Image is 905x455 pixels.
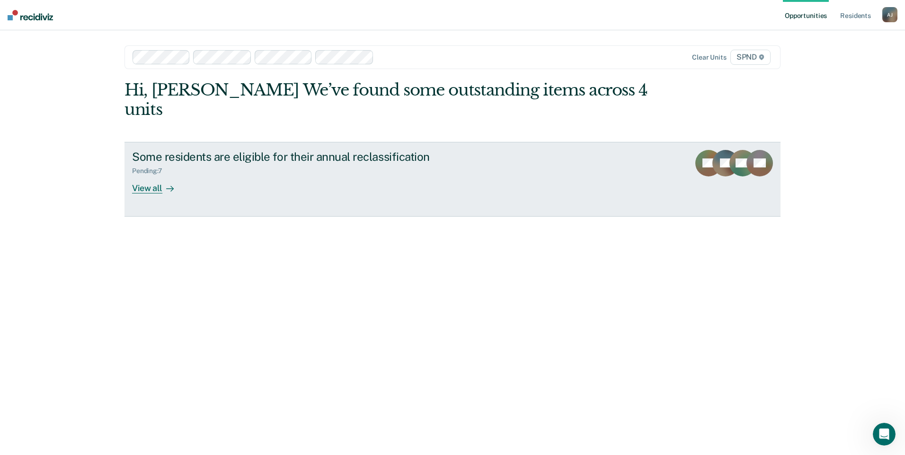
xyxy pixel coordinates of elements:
[132,175,185,193] div: View all
[8,10,53,20] img: Recidiviz
[882,7,897,22] div: A J
[692,53,727,61] div: Clear units
[132,150,464,164] div: Some residents are eligible for their annual reclassification
[882,7,897,22] button: AJ
[124,80,649,119] div: Hi, [PERSON_NAME] We’ve found some outstanding items across 4 units
[873,423,896,446] iframe: Intercom live chat
[132,167,170,175] div: Pending : 7
[730,50,771,65] span: SPND
[124,142,781,217] a: Some residents are eligible for their annual reclassificationPending:7View all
